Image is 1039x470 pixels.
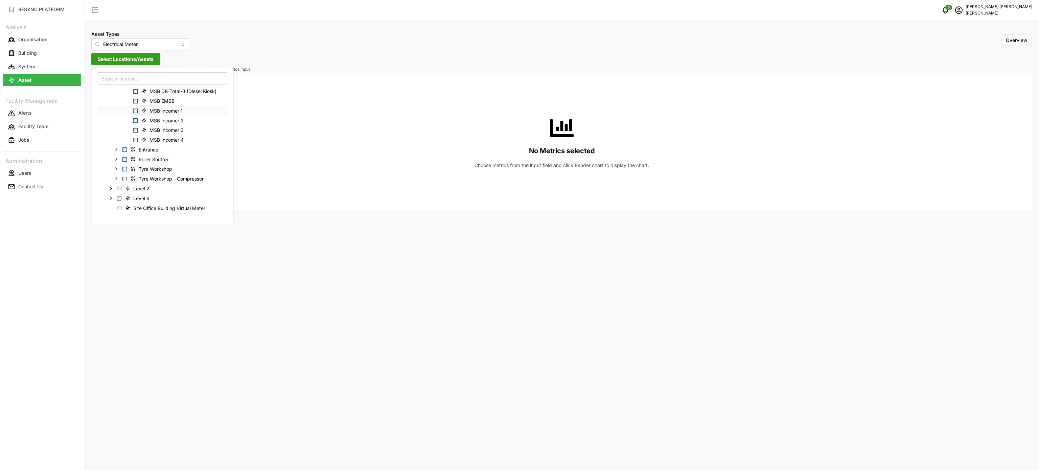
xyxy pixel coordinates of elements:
[3,166,81,180] a: Users
[149,88,216,95] span: MSB DB-Total-3 (Diesel Kiosk)
[966,4,1032,10] p: [PERSON_NAME] [PERSON_NAME]
[3,180,81,193] a: Contact Us
[149,137,184,143] span: MSB Incomer 4
[133,205,205,211] span: Site Office Building Virtual Meter
[3,134,81,147] a: Jobs
[122,147,127,152] span: Select Entrance
[117,206,121,210] span: Select Site Office Building Virtual Meter
[1006,37,1028,43] span: Overview
[91,68,234,225] div: Select Locations/Assets
[117,196,121,201] span: Select Level 6
[122,157,127,162] span: Select Roller Shutter
[139,175,204,182] span: Tyre Workshop - Compressor
[139,107,187,115] span: MSB Incomer 1
[18,36,47,43] p: Organisation
[18,170,31,177] p: Users
[3,73,81,87] a: Asset
[149,127,184,134] span: MSB Incomer 3
[529,145,595,157] p: No Metrics selected
[3,156,81,165] p: Administration
[18,6,65,13] p: RESYNC PLATFORM
[117,187,121,191] span: Select Level 2
[3,120,81,134] a: Facility Team
[18,137,29,143] p: Jobs
[3,95,81,105] p: Facility Management
[139,116,188,124] span: MSB Incomer 2
[139,87,221,95] span: MSB DB-Total-3 (Diesel Kiosk)
[139,97,179,105] span: MSB EMSB
[133,89,138,94] span: Select MSB DB-Total-3 (Diesel Kiosk)
[3,74,81,86] button: Asset
[149,78,223,85] span: MSB DB-Total-2 (Provision Shop)
[18,50,37,56] p: Building
[128,155,173,163] span: Roller Shutter
[91,53,160,65] button: Select Locations/Assets
[18,183,43,190] p: Contact Us
[133,185,149,192] span: Level 2
[3,33,81,46] button: Organisation
[3,61,81,73] button: System
[3,107,81,120] a: Alerts
[133,109,138,113] span: Select MSB Incomer 1
[133,118,138,123] span: Select MSB Incomer 2
[139,166,172,172] span: Tyre Workshop
[128,145,163,154] span: Entrance
[139,146,158,153] span: Entrance
[3,107,81,119] button: Alerts
[939,3,952,17] button: notifications
[149,98,175,104] span: MSB EMSB
[3,181,81,193] button: Contact Us
[3,22,81,31] p: Analysis
[139,126,188,134] span: MSB Incomer 3
[122,204,210,212] span: Site Office Building Virtual Meter
[91,67,1032,72] p: Select items in the 'Select Locations/Assets' button above to view the metrics input
[91,30,120,38] label: Asset Types
[133,195,149,202] span: Level 6
[3,60,81,73] a: System
[139,136,188,144] span: MSB Incomer 4
[18,63,35,70] p: System
[18,77,31,84] p: Asset
[122,184,154,192] span: Level 2
[122,194,154,202] span: Level 6
[149,117,184,124] span: MSB Incomer 2
[128,165,177,173] span: Tyre Workshop
[948,5,950,10] span: 0
[122,177,127,181] span: Select Tyre Workshop - Compressor
[139,77,228,85] span: MSB DB-Total-2 (Provision Shop)
[3,47,81,59] button: Building
[139,156,168,163] span: Roller Shutter
[97,72,228,85] input: Search location...
[18,110,32,116] p: Alerts
[133,128,138,133] span: Select MSB Incomer 3
[475,162,649,169] p: Choose metrics from the input field and click Render chart to display the chart.
[98,53,154,65] span: Select Locations/Assets
[122,167,127,171] span: Select Tyre Workshop
[149,108,183,114] span: MSB Incomer 1
[3,167,81,179] button: Users
[133,138,138,142] span: Select MSB Incomer 4
[966,10,1032,17] p: [PERSON_NAME]
[3,46,81,60] a: Building
[3,121,81,133] button: Facility Team
[3,134,81,146] button: Jobs
[3,3,81,16] button: RESYNC PLATFORM
[133,99,138,103] span: Select MSB EMSB
[18,123,48,130] p: Facility Team
[128,174,208,183] span: Tyre Workshop - Compressor
[952,3,966,17] button: schedule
